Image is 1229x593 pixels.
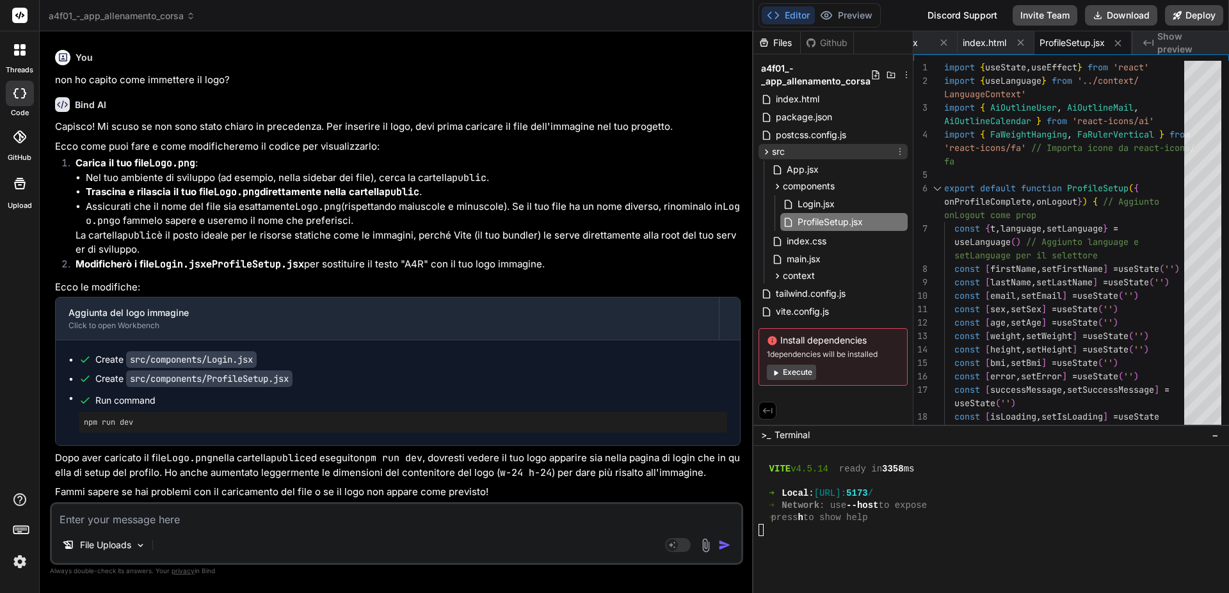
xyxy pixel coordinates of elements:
[1103,303,1113,315] span: ''
[214,186,260,198] code: Logo.png
[1157,30,1219,56] span: Show preview
[761,429,771,441] span: >_
[122,229,157,242] code: public
[990,411,1036,422] span: isLoading
[1209,425,1221,445] button: −
[1108,276,1149,288] span: useState
[1041,223,1047,234] span: ,
[76,228,741,257] p: La cartella è il posto ideale per le risorse statiche come le immagini, perché Vite (il tuo bundl...
[775,91,821,107] span: index.html
[1016,236,1021,248] span: )
[803,512,868,524] span: to show help
[1041,357,1047,368] span: ]
[985,344,990,355] span: [
[1165,5,1223,26] button: Deploy
[1021,290,1062,301] span: setEmail
[1175,263,1180,274] span: )
[1067,102,1134,113] span: AiOutlineMail
[1041,303,1047,315] span: ]
[785,162,820,177] span: App.jsx
[154,258,206,271] code: Login.jsx
[76,157,195,169] strong: Carica il tuo file
[990,263,1036,274] span: firstName
[212,258,304,271] code: ProfileSetup.jsx
[954,303,980,315] span: const
[500,466,552,479] code: w-24 h-24
[1077,61,1082,73] span: }
[1026,330,1072,342] span: setWeight
[126,370,293,387] code: src/components/ProfileSetup.jsx
[1134,370,1139,382] span: )
[767,365,816,380] button: Execute
[954,236,1011,248] span: useLanguage
[990,129,1067,140] span: FaWeightHanging
[913,222,928,235] div: 7
[769,463,791,475] span: VITE
[1134,182,1139,194] span: {
[1057,317,1098,328] span: useState
[929,182,945,195] div: Click to collapse the range.
[990,303,1006,315] span: sex
[1072,330,1077,342] span: ]
[985,357,990,368] span: [
[1021,182,1062,194] span: function
[1000,223,1041,234] span: language
[1011,397,1016,409] span: )
[944,155,954,167] span: fa
[1013,5,1077,26] button: Invite Team
[1016,290,1021,301] span: ,
[1113,303,1118,315] span: )
[913,303,928,316] div: 11
[75,99,106,111] h6: Bind AI
[1006,317,1011,328] span: ,
[990,370,1016,382] span: error
[980,102,985,113] span: {
[882,463,904,475] span: 3358
[913,316,928,329] div: 12
[295,200,341,213] code: Logo.png
[913,343,928,356] div: 14
[990,317,1006,328] span: age
[1072,290,1077,301] span: =
[1129,182,1134,194] span: (
[985,75,1041,86] span: useLanguage
[980,75,985,86] span: {
[1021,344,1026,355] span: ,
[452,171,486,184] code: public
[1159,263,1164,274] span: (
[775,286,847,301] span: tailwind.config.js
[913,329,928,343] div: 13
[1088,344,1129,355] span: useState
[1113,411,1118,422] span: =
[1031,196,1036,207] span: ,
[985,263,990,274] span: [
[1052,357,1057,368] span: =
[95,372,293,385] div: Create
[76,156,741,171] p: :
[1072,370,1077,382] span: =
[954,330,980,342] span: const
[1052,303,1057,315] span: =
[1000,397,1011,409] span: ''
[1011,317,1041,328] span: setAge
[9,551,31,573] img: settings
[913,74,928,88] div: 2
[1144,330,1149,342] span: )
[76,51,93,64] h6: You
[913,168,928,182] div: 5
[359,452,422,464] code: npm run dev
[1067,384,1154,395] span: setSuccessMessage
[990,276,1031,288] span: lastName
[985,370,990,382] span: [
[1129,344,1134,355] span: (
[995,223,1000,234] span: ,
[783,269,815,282] span: context
[963,36,1006,49] span: index.html
[1103,196,1159,207] span: // Aggiunto
[990,384,1062,395] span: successMessage
[913,410,928,423] div: 18
[1072,115,1154,127] span: 'react-icons/ai'
[1098,303,1103,315] span: (
[913,383,928,397] div: 17
[913,182,928,195] div: 6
